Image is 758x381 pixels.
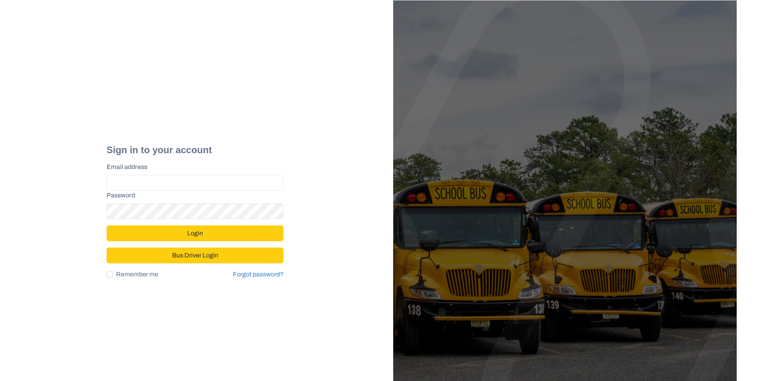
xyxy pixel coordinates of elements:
h2: Sign in to your account [107,145,283,156]
label: Email address [107,162,279,172]
a: Forgot password? [233,270,283,279]
label: Password [107,191,279,200]
a: Bus Driver Login [107,248,283,255]
button: Login [107,225,283,241]
button: Bus Driver Login [107,248,283,263]
a: Forgot password? [233,271,283,278]
span: Remember me [116,270,158,279]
